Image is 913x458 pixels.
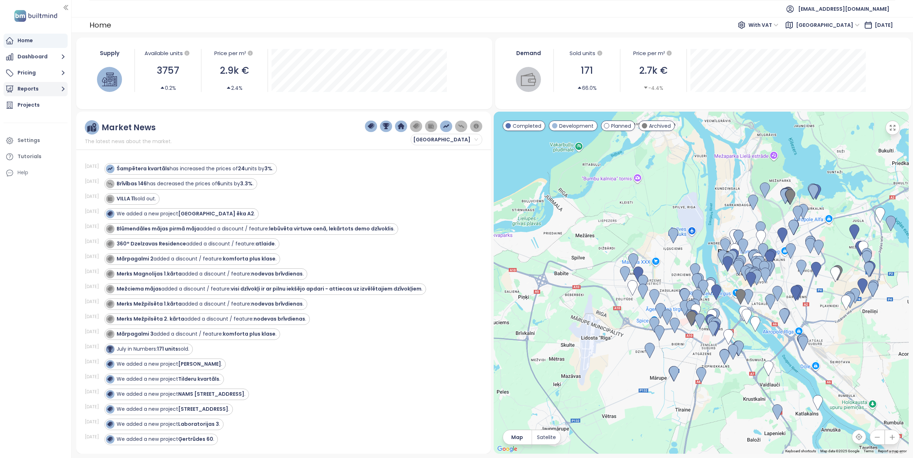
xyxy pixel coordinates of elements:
strong: [GEOGRAPHIC_DATA] ēka A2 [178,210,254,217]
strong: Merks Mežpilsēta 1.kārta [117,300,182,307]
button: Map [503,430,532,444]
strong: Mežciema mājas [117,285,161,292]
img: icon [107,376,112,381]
span: With VAT [748,20,778,30]
button: Dashboard [4,50,68,64]
img: house [102,72,117,87]
div: 2.7k € [624,63,683,78]
strong: nodevas brīvdienas [251,300,303,307]
img: home-dark-blue.png [398,123,404,130]
div: added a discount / feature: . [117,285,423,293]
img: wallet [521,72,536,87]
div: Help [18,168,28,177]
strong: lebūvēta virtuve cenā, lekārtots demo dzīvoklis [269,225,394,232]
div: 2.9k € [205,63,264,78]
span: [EMAIL_ADDRESS][DOMAIN_NAME] [798,0,889,18]
div: [DATE] [85,313,103,320]
div: [DATE] [85,343,103,350]
div: has decreased the prices of units by . [117,180,254,187]
span: caret-up [226,85,231,90]
strong: VILLA 11 [117,195,135,202]
div: [DATE] [85,253,103,260]
strong: 6 [217,180,220,187]
img: price-tag-dark-blue.png [368,123,374,130]
img: wallet-dark-grey.png [428,123,434,130]
img: ruler [87,123,96,132]
div: We added a new project . [117,390,245,398]
img: trophy-dark-blue.png [383,123,389,130]
div: Home [18,36,33,45]
strong: 360° Dzelzavas Residence [117,240,186,247]
div: [DATE] [85,268,103,275]
img: icon [107,422,112,427]
span: Latvia [796,20,860,30]
div: We added a new project . [117,360,222,368]
div: [DATE] [85,238,103,245]
img: Google [495,444,519,454]
img: icon [107,331,112,336]
button: Pricing [4,66,68,80]
img: icon [107,316,112,321]
strong: atlaide [255,240,275,247]
div: We added a new project . [117,405,229,413]
div: added a discount / feature: . [117,330,277,338]
div: Price per m² [214,49,246,58]
strong: 3% [264,165,272,172]
span: Satelite [537,433,556,441]
strong: [PERSON_NAME] [178,360,221,367]
div: Projects [18,101,40,109]
div: [DATE] [85,328,103,335]
div: Help [4,166,68,180]
img: icon [107,166,112,171]
a: Projects [4,98,68,112]
img: price-decreases.png [458,123,464,130]
strong: Merks Mežpilsēta 2. kārta [117,315,184,322]
div: -4.4% [643,84,663,92]
div: added a discount / feature: . [117,270,304,278]
span: Map data ©2025 Google [820,449,859,453]
div: added a discount / feature: . [117,225,395,233]
img: icon [107,437,112,442]
div: added a discount / feature: . [117,240,276,248]
div: [DATE] [85,208,103,215]
div: [DATE] [85,389,103,395]
strong: Merks Magnolijas 1.kārta [117,270,182,277]
strong: Blūmendāles mājas pirmā māja [117,225,200,232]
strong: Laboratorijas 3 [178,420,219,428]
img: information-circle.png [473,123,479,130]
div: added a discount / feature: . [117,300,304,308]
strong: visi dzīvokļi ir ar pilnu iekšējo apdari - attiecas uz izvēlētajiem dzīvokļiem [231,285,421,292]
div: Sold units [557,49,616,58]
div: added a discount / feature: . [117,315,306,323]
img: icon [107,256,112,261]
span: Latvia [413,134,478,145]
strong: komforta plus klase [223,330,275,337]
div: Tutorials [18,152,41,161]
strong: komforta plus klase [223,255,275,262]
div: has increased the prices of units by . [117,165,273,172]
strong: Brīvības 146 [117,180,147,187]
div: July in Numbers: sold. [117,345,189,353]
a: Report a map error [878,449,907,453]
img: icon [107,181,112,186]
strong: nodevas brīvdienas [251,270,303,277]
div: 3757 [138,63,197,78]
div: 0.2% [160,84,176,92]
div: We added a new project . [117,210,255,218]
div: [DATE] [85,193,103,200]
img: price-tag-grey.png [413,123,419,130]
span: Archived [649,122,671,130]
div: Settings [18,136,40,145]
img: icon [107,301,112,306]
strong: Ģertrūdes 60 [178,435,213,443]
div: sold out. [117,195,156,203]
span: caret-up [577,85,582,90]
img: icon [107,346,112,351]
div: We added a new project . [117,420,220,428]
img: icon [107,391,112,396]
span: [DATE] [875,21,893,29]
img: icon [107,241,112,246]
img: logo [12,9,59,23]
span: Map [511,433,523,441]
span: Development [559,122,594,130]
